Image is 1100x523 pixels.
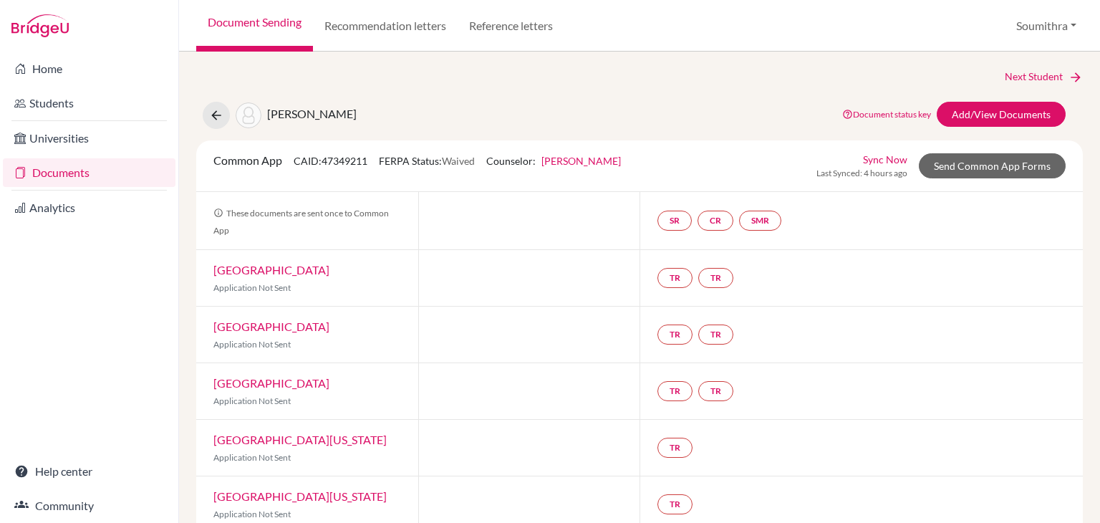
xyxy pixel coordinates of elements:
[816,167,907,180] span: Last Synced: 4 hours ago
[213,339,291,350] span: Application Not Sent
[937,102,1066,127] a: Add/View Documents
[213,320,329,333] a: [GEOGRAPHIC_DATA]
[213,376,329,390] a: [GEOGRAPHIC_DATA]
[3,124,175,153] a: Universities
[213,153,282,167] span: Common App
[3,193,175,222] a: Analytics
[213,208,389,236] span: These documents are sent once to Common App
[213,452,291,463] span: Application Not Sent
[3,158,175,187] a: Documents
[442,155,475,167] span: Waived
[657,381,693,401] a: TR
[657,325,693,345] a: TR
[698,381,733,401] a: TR
[698,268,733,288] a: TR
[842,109,931,120] a: Document status key
[657,494,693,514] a: TR
[11,14,69,37] img: Bridge-U
[739,211,781,231] a: SMR
[3,89,175,117] a: Students
[3,491,175,520] a: Community
[213,509,291,519] span: Application Not Sent
[486,155,621,167] span: Counselor:
[1005,69,1083,85] a: Next Student
[541,155,621,167] a: [PERSON_NAME]
[1010,12,1083,39] button: Soumithra
[379,155,475,167] span: FERPA Status:
[698,325,733,345] a: TR
[3,54,175,83] a: Home
[657,211,692,231] a: SR
[267,107,357,120] span: [PERSON_NAME]
[657,438,693,458] a: TR
[698,211,733,231] a: CR
[3,457,175,486] a: Help center
[213,395,291,406] span: Application Not Sent
[863,152,907,167] a: Sync Now
[213,433,387,446] a: [GEOGRAPHIC_DATA][US_STATE]
[213,282,291,293] span: Application Not Sent
[213,263,329,277] a: [GEOGRAPHIC_DATA]
[294,155,367,167] span: CAID: 47349211
[657,268,693,288] a: TR
[919,153,1066,178] a: Send Common App Forms
[213,489,387,503] a: [GEOGRAPHIC_DATA][US_STATE]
